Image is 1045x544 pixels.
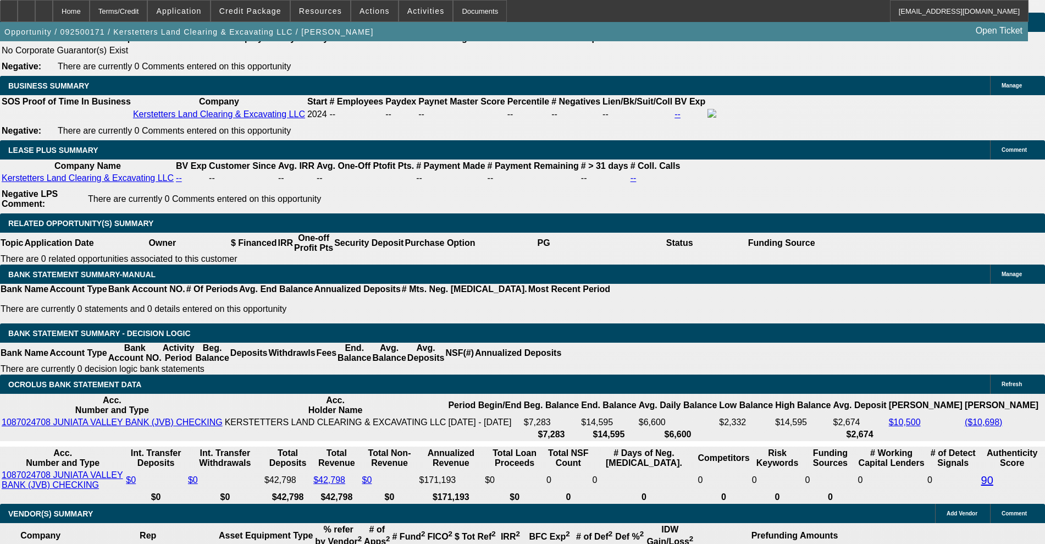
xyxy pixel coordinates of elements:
td: KERSTETTERS LAND CLEARING & EXCAVATING LLC [224,417,447,428]
td: $6,600 [638,417,718,428]
td: $14,595 [775,417,831,428]
td: $7,283 [523,417,579,428]
span: Comment [1002,147,1027,153]
sup: 2 [491,530,495,538]
button: Actions [351,1,398,21]
th: Int. Transfer Deposits [125,448,186,469]
span: VENDOR(S) SUMMARY [8,509,93,518]
b: IRR [501,532,520,541]
span: BUSINESS SUMMARY [8,81,89,90]
a: $0 [126,475,136,485]
div: -- [507,109,549,119]
th: Proof of Time In Business [22,96,131,107]
th: One-off Profit Pts [294,233,334,254]
td: 0 [697,470,750,491]
th: PG [475,233,611,254]
th: Funding Sources [804,448,856,469]
b: Avg. IRR [278,161,314,171]
td: 2024 [307,108,328,120]
th: Authenticity Score [981,448,1044,469]
b: Start [307,97,327,106]
sup: 2 [421,530,425,538]
th: Total Non-Revenue [362,448,418,469]
a: $42,798 [313,475,345,485]
th: $0 [187,492,263,503]
td: [DATE] - [DATE] [447,417,522,428]
td: -- [602,108,673,120]
th: Deposits [230,343,268,364]
b: # Coll. Calls [631,161,681,171]
th: Risk Keywords [751,448,804,469]
a: -- [176,173,182,183]
th: Bank Account NO. [108,343,162,364]
th: $0 [125,492,186,503]
td: -- [385,108,417,120]
span: OCROLUS BANK STATEMENT DATA [8,380,141,389]
th: SOS [1,96,21,107]
th: $0 [484,492,545,503]
button: Activities [399,1,453,21]
span: Refresh [1002,381,1022,387]
b: BV Exp [176,161,207,171]
p: There are currently 0 statements and 0 details entered on this opportunity [1,304,610,314]
b: Company Name [54,161,121,171]
span: Manage [1002,83,1022,89]
th: Competitors [697,448,750,469]
span: There are currently 0 Comments entered on this opportunity [58,126,291,135]
td: -- [580,173,629,184]
th: # Working Capital Lenders [857,448,926,469]
th: Annualized Revenue [418,448,483,469]
button: Credit Package [211,1,290,21]
span: Add Vendor [947,510,977,516]
a: $0 [362,475,372,485]
a: $10,500 [889,417,921,427]
th: $7,283 [523,429,579,440]
b: Company [20,531,60,540]
td: 0 [751,470,804,491]
a: Kerstetters Land Clearing & Excavating LLC [2,173,174,183]
span: Bank Statement Summary - Decision Logic [8,329,191,338]
b: # Employees [329,97,383,106]
sup: 2 [566,530,570,538]
b: Lien/Bk/Suit/Coll [602,97,672,106]
th: 0 [751,492,804,503]
b: FICO [427,532,452,541]
th: End. Balance [337,343,372,364]
th: Low Balance [718,395,773,416]
th: Account Type [49,284,108,295]
th: $42,798 [313,492,360,503]
th: 0 [697,492,750,503]
span: Comment [1002,510,1027,516]
b: # Payment Remaining [488,161,579,171]
th: Int. Transfer Withdrawals [187,448,263,469]
b: Negative: [2,126,41,135]
sup: 2 [689,535,693,543]
th: # Mts. Neg. [MEDICAL_DATA]. [401,284,528,295]
th: Avg. Daily Balance [638,395,718,416]
a: -- [674,109,681,119]
button: Application [148,1,209,21]
th: Sum of the Total NSF Count and Total Overdraft Fee Count from Ocrolus [546,448,590,469]
th: Account Type [49,343,108,364]
span: LEASE PLUS SUMMARY [8,146,98,155]
span: Credit Package [219,7,281,15]
td: -- [316,173,414,184]
th: Beg. Balance [195,343,229,364]
th: [PERSON_NAME] [964,395,1039,416]
td: -- [208,173,277,184]
th: Acc. Holder Name [224,395,447,416]
a: -- [631,173,637,183]
th: Total Loan Proceeds [484,448,545,469]
th: $2,674 [832,429,887,440]
sup: 2 [640,530,644,538]
th: [PERSON_NAME] [888,395,963,416]
a: 1087024708 JUNIATA VALLEY BANK (JVB) CHECKING [2,417,223,427]
th: # Of Periods [186,284,239,295]
th: $0 [362,492,418,503]
td: 0 [927,470,980,491]
span: Actions [360,7,390,15]
th: Avg. End Balance [239,284,314,295]
td: $0 [484,470,545,491]
b: # > 31 days [581,161,628,171]
b: Prefunding Amounts [751,531,838,540]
